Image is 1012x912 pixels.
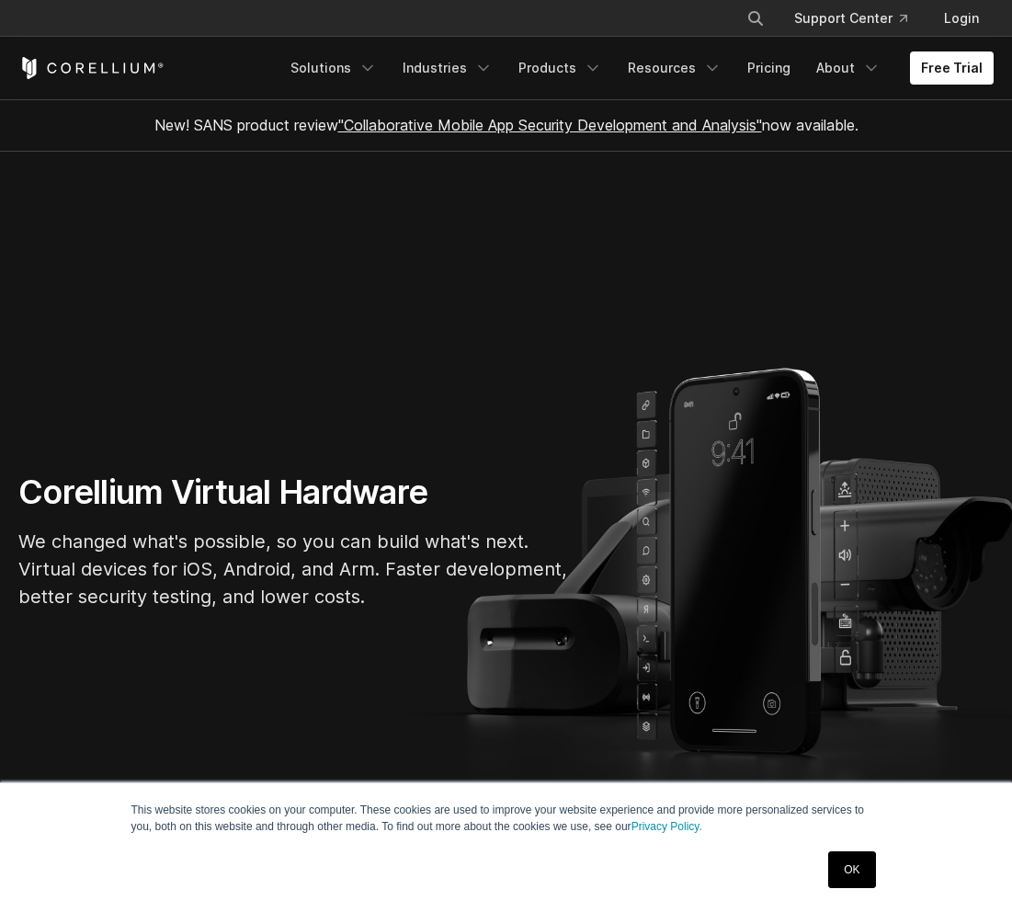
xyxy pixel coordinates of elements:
[736,51,802,85] a: Pricing
[507,51,613,85] a: Products
[18,472,570,513] h1: Corellium Virtual Hardware
[828,851,875,888] a: OK
[279,51,994,85] div: Navigation Menu
[929,2,994,35] a: Login
[631,820,702,833] a: Privacy Policy.
[279,51,388,85] a: Solutions
[131,802,881,835] p: This website stores cookies on your computer. These cookies are used to improve your website expe...
[910,51,994,85] a: Free Trial
[617,51,733,85] a: Resources
[724,2,994,35] div: Navigation Menu
[338,116,762,134] a: "Collaborative Mobile App Security Development and Analysis"
[779,2,922,35] a: Support Center
[18,57,165,79] a: Corellium Home
[392,51,504,85] a: Industries
[18,528,570,610] p: We changed what's possible, so you can build what's next. Virtual devices for iOS, Android, and A...
[739,2,772,35] button: Search
[154,116,858,134] span: New! SANS product review now available.
[805,51,892,85] a: About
